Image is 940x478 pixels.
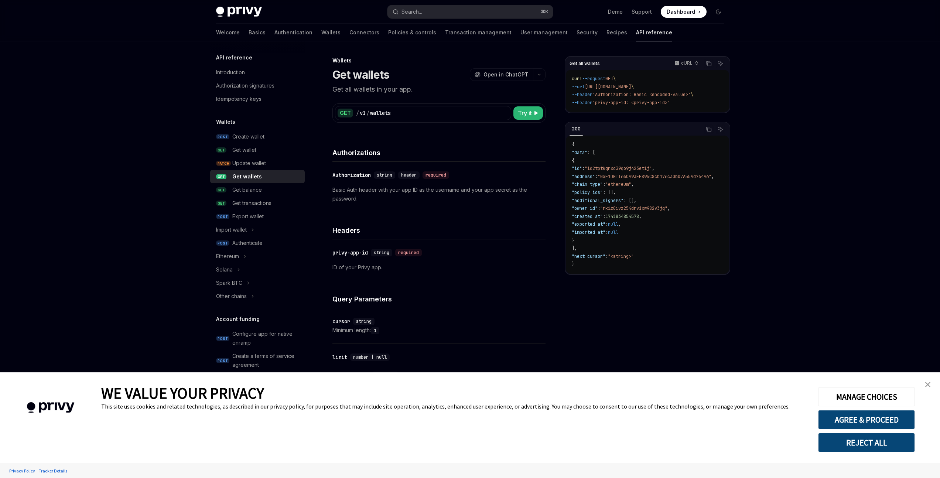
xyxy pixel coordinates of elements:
[603,214,605,219] span: :
[572,261,574,267] span: }
[572,229,605,235] span: "imported_at"
[210,92,305,106] a: Idempotency keys
[603,181,605,187] span: :
[216,68,245,77] div: Introduction
[232,199,271,208] div: Get transactions
[101,403,807,410] div: This site uses cookies and related technologies, as described in our privacy policy, for purposes...
[704,59,714,68] button: Copy the contents from the code block
[704,124,714,134] button: Copy the contents from the code block
[636,24,672,41] a: API reference
[332,354,347,361] div: limit
[356,318,372,324] span: string
[572,158,574,164] span: {
[520,24,568,41] a: User management
[572,190,603,195] span: "policy_ids"
[232,185,262,194] div: Get balance
[716,124,725,134] button: Ask AI
[216,187,226,193] span: GET
[618,221,621,227] span: ,
[216,174,226,180] span: GET
[691,92,693,98] span: \
[332,326,546,335] div: Minimum length:
[423,171,449,179] div: required
[518,109,532,117] span: Try it
[598,174,711,180] span: "0xF1DBff66C993EE895C8cb176c30b07A559d76496"
[681,60,693,66] p: cURL
[216,147,226,153] span: GET
[592,100,670,106] span: 'privy-app-id: <privy-app-id>'
[216,292,247,301] div: Other chains
[210,236,305,250] a: POSTAuthenticate
[232,159,266,168] div: Update wallet
[670,57,702,70] button: cURL
[332,171,371,179] div: Authorization
[572,100,592,106] span: --header
[216,265,233,274] div: Solana
[332,84,546,95] p: Get all wallets in your app.
[332,57,546,64] div: Wallets
[572,84,585,90] span: --url
[210,170,305,183] a: GETGet wallets
[332,294,546,304] h4: Query Parameters
[605,214,639,219] span: 1741834854578
[631,181,634,187] span: ,
[592,92,691,98] span: 'Authorization: Basic <encoded-value>'
[210,327,305,349] a: POSTConfigure app for native onramp
[216,240,229,246] span: POST
[577,24,598,41] a: Security
[332,318,350,325] div: cursor
[606,24,627,41] a: Recipes
[232,172,262,181] div: Get wallets
[374,250,389,256] span: string
[716,59,725,68] button: Ask AI
[210,223,305,236] button: Toggle Import wallet section
[332,371,546,379] div: Required range:
[582,165,585,171] span: :
[667,8,695,16] span: Dashboard
[623,198,636,204] span: : [],
[232,352,300,369] div: Create a terms of service agreement
[585,165,652,171] span: "id2tptkqrxd39qo9j423etij"
[818,387,915,406] button: MANAGE CHOICES
[216,81,274,90] div: Authorization signatures
[210,197,305,210] a: GETGet transactions
[572,253,605,259] span: "next_cursor"
[216,315,260,324] h5: Account funding
[639,214,642,219] span: ,
[216,24,240,41] a: Welcome
[925,382,930,387] img: close banner
[595,174,598,180] span: :
[401,7,422,16] div: Search...
[353,354,387,360] span: number | null
[332,263,546,272] p: ID of your Privy app.
[332,185,546,203] p: Basic Auth header with your app ID as the username and your app secret as the password.
[603,190,616,195] span: : [],
[332,249,368,256] div: privy-app-id
[395,249,422,256] div: required
[572,214,603,219] span: "created_at"
[401,172,417,178] span: header
[572,238,574,243] span: }
[210,143,305,157] a: GETGet wallet
[667,205,670,211] span: ,
[572,76,582,82] span: curl
[572,165,582,171] span: "id"
[371,327,379,334] code: 1
[11,392,90,424] img: company logo
[572,174,595,180] span: "address"
[366,109,369,117] div: /
[332,68,390,81] h1: Get wallets
[541,9,548,15] span: ⌘ K
[216,225,247,234] div: Import wallet
[232,330,300,347] div: Configure app for native onramp
[572,181,603,187] span: "chain_type"
[216,161,231,166] span: PATCH
[210,263,305,276] button: Toggle Solana section
[210,276,305,290] button: Toggle Spark BTC section
[631,84,634,90] span: \
[210,66,305,79] a: Introduction
[360,109,366,117] div: v1
[216,214,229,219] span: POST
[210,210,305,223] a: POSTExport wallet
[338,109,353,117] div: GET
